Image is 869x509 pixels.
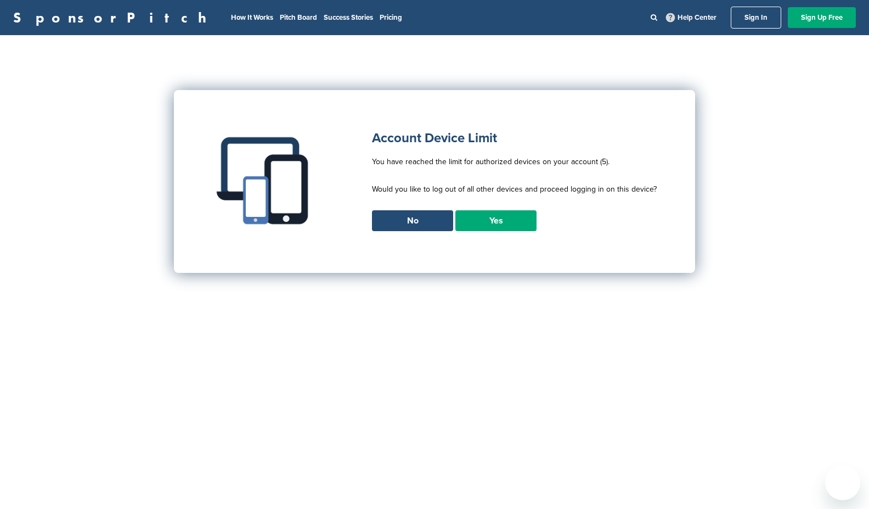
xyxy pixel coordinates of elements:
[280,13,317,22] a: Pitch Board
[455,210,537,231] a: Yes
[825,465,860,500] iframe: Button to launch messaging window
[372,210,453,231] a: No
[372,155,657,210] p: You have reached the limit for authorized devices on your account (5). Would you like to log out ...
[324,13,373,22] a: Success Stories
[372,128,657,148] h1: Account Device Limit
[212,128,317,233] img: Multiple devices
[380,13,402,22] a: Pricing
[664,11,719,24] a: Help Center
[231,13,273,22] a: How It Works
[731,7,781,29] a: Sign In
[13,10,213,25] a: SponsorPitch
[788,7,856,28] a: Sign Up Free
